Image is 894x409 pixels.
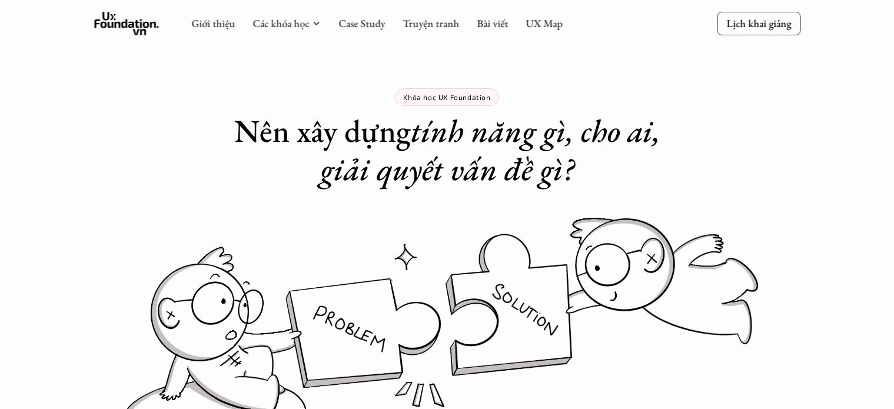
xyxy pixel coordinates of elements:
[212,112,683,188] h1: Nên xây dựng
[191,16,235,30] a: Giới thiệu
[252,16,309,30] a: Các khóa học
[320,110,667,189] em: tính năng gì, cho ai, giải quyết vấn đề gì?
[477,16,508,30] a: Bài viết
[403,16,459,30] a: Truyện tranh
[526,16,563,30] a: UX Map
[726,16,791,30] p: Lịch khai giảng
[403,93,490,101] p: Khóa học UX Foundation
[338,16,385,30] a: Case Study
[717,12,800,35] a: Lịch khai giảng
